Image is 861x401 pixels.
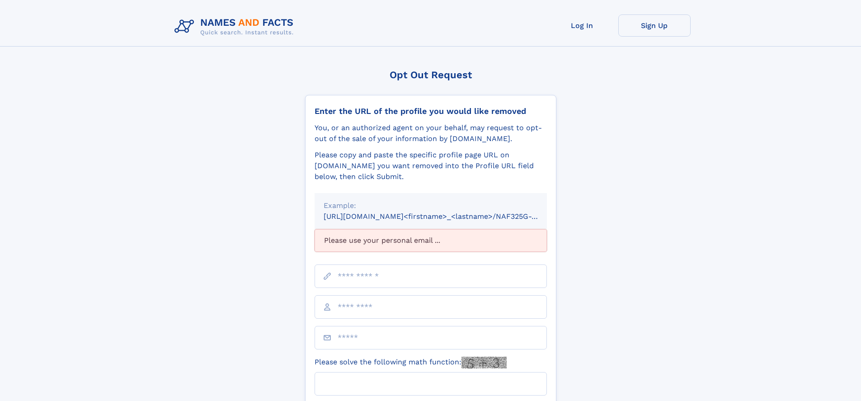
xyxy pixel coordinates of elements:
div: Example: [324,200,538,211]
a: Log In [546,14,618,37]
div: Opt Out Request [305,69,556,80]
div: Enter the URL of the profile you would like removed [315,106,547,116]
div: Please copy and paste the specific profile page URL on [DOMAIN_NAME] you want removed into the Pr... [315,150,547,182]
div: You, or an authorized agent on your behalf, may request to opt-out of the sale of your informatio... [315,123,547,144]
img: Logo Names and Facts [171,14,301,39]
a: Sign Up [618,14,691,37]
small: [URL][DOMAIN_NAME]<firstname>_<lastname>/NAF325G-xxxxxxxx [324,212,564,221]
div: Please use your personal email ... [315,229,547,252]
label: Please solve the following math function: [315,357,507,368]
